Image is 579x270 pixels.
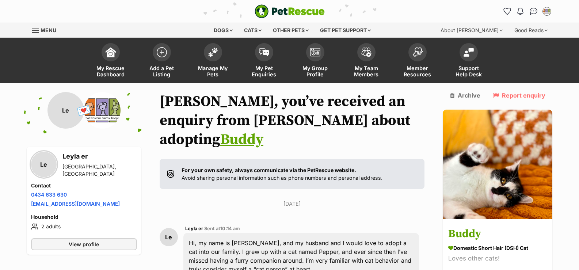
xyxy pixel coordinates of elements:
a: Member Resources [392,39,443,83]
a: Favourites [502,5,513,17]
img: logo-e224e6f780fb5917bec1dbf3a21bbac754714ae5b6737aabdf751b685950b380.svg [255,4,325,18]
div: Loves other cats! [448,254,547,264]
a: My Team Members [341,39,392,83]
h3: Buddy [448,226,547,243]
a: My Group Profile [290,39,341,83]
img: notifications-46538b983faf8c2785f20acdc204bb7945ddae34d4c08c2a6579f10ce5e182be.svg [517,8,523,15]
a: Manage My Pets [187,39,239,83]
a: 0434 633 630 [31,191,67,198]
span: My Rescue Dashboard [94,65,127,77]
span: Support Help Desk [452,65,485,77]
span: Add a Pet Listing [145,65,178,77]
a: PetRescue [255,4,325,18]
span: Manage My Pets [197,65,229,77]
a: Report enquiry [493,92,545,99]
span: 10:14 am [220,226,240,231]
h4: Contact [31,182,137,189]
img: Great Western Animal Hospital profile pic [84,92,121,129]
a: Archive [450,92,480,99]
div: Other pets [268,23,314,38]
a: Conversations [528,5,540,17]
img: group-profile-icon-3fa3cf56718a62981997c0bc7e787c4b2cf8bcc04b72c1350f741eb67cf2f40e.svg [310,48,320,57]
img: member-resources-icon-8e73f808a243e03378d46382f2149f9095a855e16c252ad45f914b54edf8863c.svg [412,47,423,57]
span: View profile [69,240,99,248]
a: Add a Pet Listing [136,39,187,83]
span: Sent at [204,226,240,231]
span: Menu [41,27,56,33]
span: Leyla er [185,226,203,231]
a: Menu [32,23,61,36]
div: Get pet support [315,23,376,38]
button: My account [541,5,553,17]
div: Le [160,228,178,246]
span: 💌 [76,103,92,118]
span: My Team Members [350,65,383,77]
h1: [PERSON_NAME], you’ve received an enquiry from [PERSON_NAME] about adopting [160,92,425,149]
a: Buddy [220,130,263,149]
ul: Account quick links [502,5,553,17]
a: View profile [31,238,137,250]
p: Avoid sharing personal information such as phone numbers and personal address. [182,166,382,182]
a: My Rescue Dashboard [85,39,136,83]
li: 2 adults [31,222,137,231]
h4: Household [31,213,137,221]
img: team-members-icon-5396bd8760b3fe7c0b43da4ab00e1e3bb1a5d9ba89233759b79545d2d3fc5d0d.svg [361,47,372,57]
p: [DATE] [160,200,425,208]
span: Member Resources [401,65,434,77]
a: [EMAIL_ADDRESS][DOMAIN_NAME] [31,201,120,207]
img: add-pet-listing-icon-0afa8454b4691262ce3f59096e99ab1cd57d4a30225e0717b998d2c9b9846f56.svg [157,47,167,57]
div: Le [47,92,84,129]
div: Cats [239,23,267,38]
h3: Leyla er [62,151,137,161]
span: My Pet Enquiries [248,65,281,77]
div: Good Reads [509,23,553,38]
div: About [PERSON_NAME] [435,23,508,38]
img: dashboard-icon-eb2f2d2d3e046f16d808141f083e7271f6b2e854fb5c12c21221c1fb7104beca.svg [106,47,116,57]
img: pet-enquiries-icon-7e3ad2cf08bfb03b45e93fb7055b45f3efa6380592205ae92323e6603595dc1f.svg [259,48,269,56]
div: Dogs [209,23,238,38]
div: [GEOGRAPHIC_DATA], [GEOGRAPHIC_DATA] [62,163,137,178]
div: Le [31,152,57,177]
img: help-desk-icon-fdf02630f3aa405de69fd3d07c3f3aa587a6932b1a1747fa1d2bba05be0121f9.svg [464,48,474,57]
a: Support Help Desk [443,39,494,83]
strong: For your own safety, always communicate via the PetRescue website. [182,167,356,173]
img: Alicia profile pic [543,8,551,15]
img: manage-my-pets-icon-02211641906a0b7f246fdf0571729dbe1e7629f14944591b6c1af311fb30b64b.svg [208,47,218,57]
button: Notifications [515,5,526,17]
img: Buddy [443,110,552,219]
img: chat-41dd97257d64d25036548639549fe6c8038ab92f7586957e7f3b1b290dea8141.svg [530,8,537,15]
div: Domestic Short Hair (DSH) Cat [448,244,547,252]
span: My Group Profile [299,65,332,77]
a: My Pet Enquiries [239,39,290,83]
